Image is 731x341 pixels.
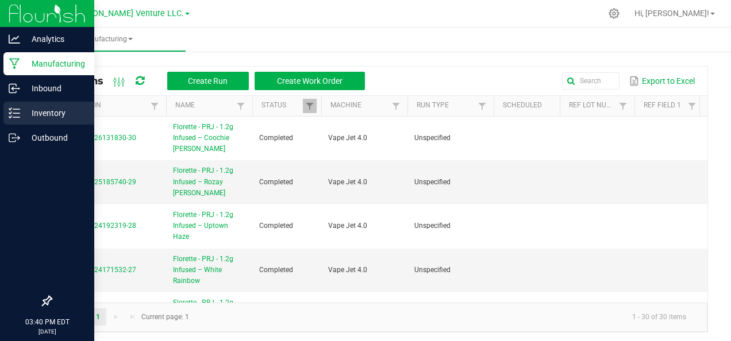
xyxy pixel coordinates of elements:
span: Hi, [PERSON_NAME]! [634,9,709,18]
span: Vape Jet 4.0 [328,266,367,274]
a: StatusSortable [261,101,302,110]
a: Manufacturing [28,28,186,52]
button: Create Work Order [255,72,365,90]
span: MP-20250926131830-30 [58,134,136,142]
p: 03:40 PM EDT [5,317,89,327]
inline-svg: Inventory [9,107,20,119]
inline-svg: Analytics [9,33,20,45]
p: Outbound [20,131,89,145]
span: Florette - PRJ - 1.2g Infused – Rozay [PERSON_NAME] [173,165,245,199]
span: MP-20250925185740-29 [58,178,136,186]
span: Completed [259,178,293,186]
span: Create Run [188,76,228,86]
inline-svg: Inbound [9,83,20,94]
span: Florette - PRJ - 1.2g Infused – Lemon Cherry [173,297,245,331]
a: Filter [616,99,630,113]
a: ScheduledSortable [503,101,555,110]
span: MP-20250924171532-27 [58,266,136,274]
a: Filter [303,99,317,113]
kendo-pager-info: 1 - 30 of 30 items [196,308,695,327]
div: Manage settings [607,8,621,19]
span: Completed [259,222,293,230]
a: Run TypeSortable [417,101,475,110]
span: Unspecified [414,134,451,142]
span: Florette - PRJ - 1.2g Infused – White Rainbow [173,254,245,287]
span: Manufacturing [28,34,186,44]
a: Filter [389,99,403,113]
p: Inventory [20,106,89,120]
a: Ref Field 1Sortable [644,101,684,110]
a: MachineSortable [330,101,388,110]
inline-svg: Outbound [9,132,20,144]
span: Unspecified [414,178,451,186]
span: Vape Jet 4.0 [328,178,367,186]
input: Search [562,72,620,90]
span: Unspecified [414,222,451,230]
a: Page 1 [90,308,106,325]
span: Completed [259,266,293,274]
span: Vape Jet 4.0 [328,134,367,142]
kendo-pager: Current page: 1 [51,303,707,332]
button: Create Run [167,72,249,90]
span: Vape Jet 4.0 [328,222,367,230]
span: MP-20250924192319-28 [58,222,136,230]
div: All Runs [60,71,374,91]
span: Green [PERSON_NAME] Venture LLC. [45,9,184,18]
button: Export to Excel [626,71,698,91]
span: Completed [259,134,293,142]
a: Filter [685,99,699,113]
span: Florette - PRJ - 1.2g Infused – Coochie [PERSON_NAME] [173,122,245,155]
p: Inbound [20,82,89,95]
a: Filter [148,99,161,113]
p: Analytics [20,32,89,46]
a: Filter [475,99,489,113]
a: ExtractionSortable [60,101,147,110]
span: Unspecified [414,266,451,274]
p: [DATE] [5,327,89,336]
span: Florette - PRJ - 1.2g Infused – Uptown Haze [173,210,245,243]
a: NameSortable [175,101,233,110]
span: Create Work Order [277,76,343,86]
a: Ref Lot NumberSortable [569,101,615,110]
p: Manufacturing [20,57,89,71]
a: Filter [234,99,248,113]
inline-svg: Manufacturing [9,58,20,69]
